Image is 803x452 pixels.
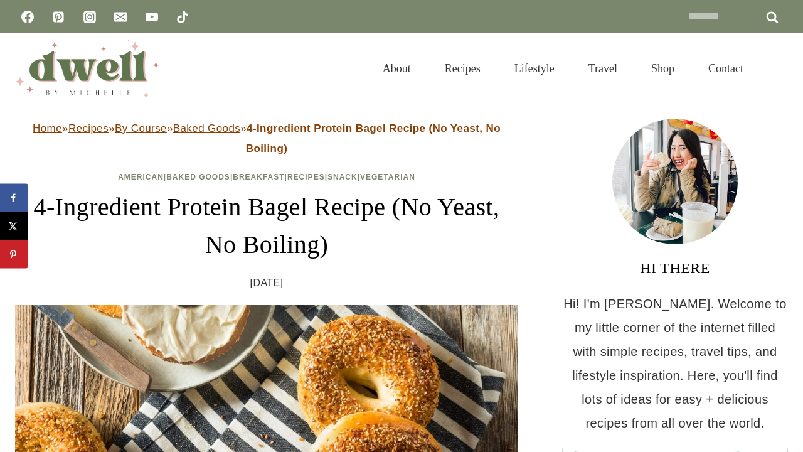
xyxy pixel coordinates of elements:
a: Instagram [77,4,102,30]
a: Recipes [68,122,109,134]
a: Snack [327,173,358,181]
a: TikTok [170,4,195,30]
time: [DATE] [250,274,284,293]
a: Recipes [287,173,325,181]
h1: 4-Ingredient Protein Bagel Recipe (No Yeast, No Boiling) [15,188,518,264]
h3: HI THERE [562,257,788,279]
a: American [118,173,164,181]
a: Baked Goods [173,122,240,134]
a: By Course [115,122,167,134]
span: » » » » [33,122,501,154]
a: Breakfast [233,173,284,181]
a: Lifestyle [497,46,572,90]
a: Facebook [15,4,40,30]
a: About [366,46,428,90]
a: Home [33,122,62,134]
img: DWELL by michelle [15,40,159,97]
a: Contact [691,46,760,90]
a: Recipes [428,46,497,90]
button: View Search Form [767,58,788,79]
span: | | | | | [118,173,415,181]
a: Baked Goods [166,173,230,181]
a: Email [108,4,133,30]
a: YouTube [139,4,164,30]
a: Pinterest [46,4,71,30]
a: Travel [572,46,634,90]
a: Shop [634,46,691,90]
nav: Primary Navigation [366,46,760,90]
p: Hi! I'm [PERSON_NAME]. Welcome to my little corner of the internet filled with simple recipes, tr... [562,292,788,435]
strong: 4-Ingredient Protein Bagel Recipe (No Yeast, No Boiling) [246,122,501,154]
a: Vegetarian [360,173,415,181]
